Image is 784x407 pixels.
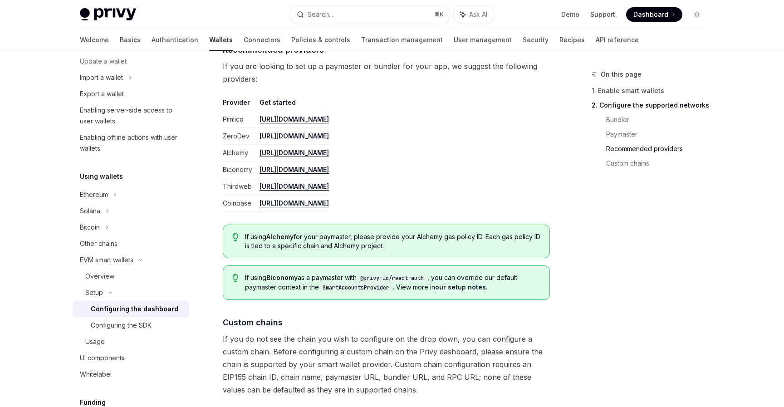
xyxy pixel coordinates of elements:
div: Setup [85,287,103,298]
a: Export a wallet [73,86,189,102]
a: Basics [120,29,141,51]
div: Import a wallet [80,72,123,83]
a: 1. Enable smart wallets [592,83,711,98]
a: Wallets [209,29,233,51]
td: Coinbase [223,195,256,212]
img: light logo [80,8,136,21]
div: Enabling offline actions with user wallets [80,132,183,154]
span: Dashboard [633,10,668,19]
span: On this page [601,69,642,80]
a: [URL][DOMAIN_NAME] [260,149,329,157]
h5: Using wallets [80,171,123,182]
a: [URL][DOMAIN_NAME] [260,199,329,207]
div: Configuring the dashboard [91,304,178,314]
div: Whitelabel [80,369,112,380]
a: Configuring the dashboard [73,301,189,317]
a: Enabling server-side access to user wallets [73,102,189,129]
a: API reference [596,29,639,51]
a: Usage [73,333,189,350]
button: Toggle dark mode [690,7,704,22]
svg: Tip [232,233,239,241]
td: Alchemy [223,145,256,162]
span: If using as a paymaster with , you can override our default paymaster context in the . View more ... [245,273,540,292]
a: Enabling offline actions with user wallets [73,129,189,157]
span: If you are looking to set up a paymaster or bundler for your app, we suggest the following provid... [223,60,550,85]
span: ⌘ K [434,11,444,18]
a: User management [454,29,512,51]
code: SmartAccountsProvider [319,283,393,292]
a: UI components [73,350,189,366]
div: Usage [85,336,105,347]
div: Overview [85,271,114,282]
a: Overview [73,268,189,284]
div: Solana [80,206,100,216]
a: Recommended providers [606,142,711,156]
a: [URL][DOMAIN_NAME] [260,132,329,140]
th: Provider [223,98,256,111]
a: Security [523,29,549,51]
a: [URL][DOMAIN_NAME] [260,166,329,174]
div: Enabling server-side access to user wallets [80,105,183,127]
a: [URL][DOMAIN_NAME] [260,182,329,191]
div: Other chains [80,238,118,249]
a: Welcome [80,29,109,51]
a: 2. Configure the supported networks [592,98,711,113]
div: Export a wallet [80,88,124,99]
td: ZeroDev [223,128,256,145]
a: Connectors [244,29,280,51]
button: Search...⌘K [290,6,449,23]
a: Policies & controls [291,29,350,51]
td: Biconomy [223,162,256,178]
td: Thirdweb [223,178,256,195]
a: Transaction management [361,29,443,51]
div: UI components [80,353,125,363]
a: [URL][DOMAIN_NAME] [260,115,329,123]
a: Bundler [606,113,711,127]
a: Configuring the SDK [73,317,189,333]
a: Support [590,10,615,19]
a: Recipes [559,29,585,51]
div: EVM smart wallets [80,255,133,265]
div: Configuring the SDK [91,320,152,331]
code: @privy-io/react-auth [357,274,427,283]
a: Authentication [152,29,198,51]
a: Dashboard [626,7,682,22]
strong: Alchemy [266,233,294,240]
th: Get started [256,98,329,111]
a: Demo [561,10,579,19]
a: Custom chains [606,156,711,171]
a: Whitelabel [73,366,189,382]
button: Ask AI [454,6,494,23]
td: Pimlico [223,111,256,128]
span: If using for your paymaster, please provide your Alchemy gas policy ID. Each gas policy ID is tie... [245,232,540,250]
a: our setup notes [435,283,486,291]
strong: Biconomy [266,274,298,281]
div: Ethereum [80,189,108,200]
div: Bitcoin [80,222,100,233]
svg: Tip [232,274,239,282]
div: Search... [308,9,333,20]
span: If you do not see the chain you wish to configure on the drop down, you can configure a custom ch... [223,333,550,396]
a: Other chains [73,235,189,252]
span: Ask AI [469,10,487,19]
a: Paymaster [606,127,711,142]
span: Custom chains [223,316,283,329]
